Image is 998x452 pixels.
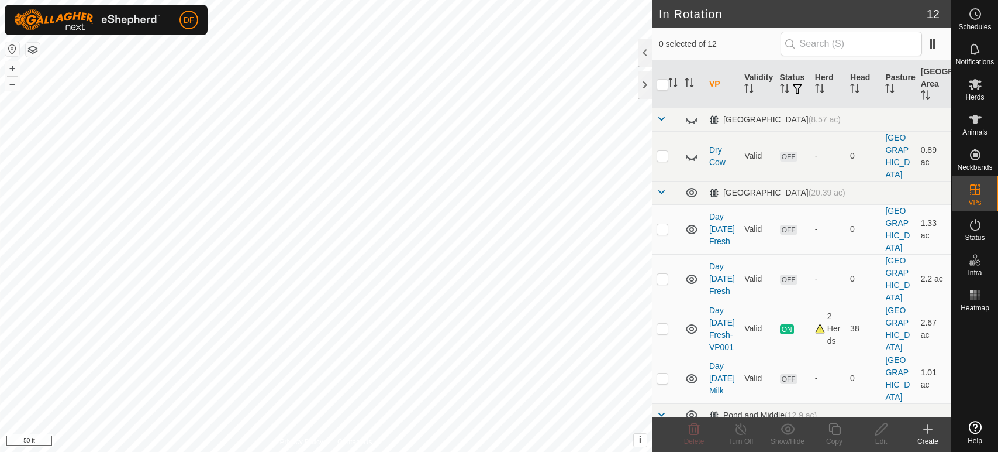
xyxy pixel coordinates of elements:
[845,254,880,304] td: 0
[845,354,880,403] td: 0
[956,59,994,66] span: Notifications
[885,355,910,402] a: [GEOGRAPHIC_DATA]
[885,133,910,179] a: [GEOGRAPHIC_DATA]
[709,361,735,395] a: Day [DATE] Milk
[659,7,927,21] h2: In Rotation
[659,38,781,50] span: 0 selected of 12
[5,77,19,91] button: –
[850,85,859,95] p-sorticon: Activate to sort
[337,437,372,447] a: Contact Us
[815,150,841,162] div: -
[740,304,775,354] td: Valid
[815,85,824,95] p-sorticon: Activate to sort
[279,437,323,447] a: Privacy Policy
[184,14,195,26] span: DF
[809,188,845,197] span: (20.39 ac)
[916,254,951,304] td: 2.2 ac
[815,273,841,285] div: -
[740,61,775,108] th: Validity
[885,256,910,302] a: [GEOGRAPHIC_DATA]
[952,416,998,449] a: Help
[809,115,841,124] span: (8.57 ac)
[781,32,922,56] input: Search (S)
[709,410,817,420] div: Pond and Middle
[916,61,951,108] th: [GEOGRAPHIC_DATA] Area
[957,164,992,171] span: Neckbands
[684,437,705,446] span: Delete
[709,145,726,167] a: Dry Cow
[634,434,647,447] button: i
[709,306,735,352] a: Day [DATE] Fresh-VP001
[958,23,991,30] span: Schedules
[705,61,740,108] th: VP
[815,223,841,235] div: -
[916,304,951,354] td: 2.67 ac
[780,152,797,162] span: OFF
[962,129,987,136] span: Animals
[780,275,797,285] span: OFF
[961,304,989,311] span: Heatmap
[916,131,951,181] td: 0.89 ac
[968,437,982,444] span: Help
[916,354,951,403] td: 1.01 ac
[740,354,775,403] td: Valid
[709,262,735,296] a: Day [DATE] Fresh
[740,254,775,304] td: Valid
[845,204,880,254] td: 0
[5,42,19,56] button: Reset Map
[780,374,797,384] span: OFF
[780,85,789,95] p-sorticon: Activate to sort
[916,204,951,254] td: 1.33 ac
[26,43,40,57] button: Map Layers
[810,61,845,108] th: Herd
[740,131,775,181] td: Valid
[845,304,880,354] td: 38
[780,225,797,235] span: OFF
[858,436,904,447] div: Edit
[880,61,916,108] th: Pasture
[845,61,880,108] th: Head
[744,85,754,95] p-sorticon: Activate to sort
[740,204,775,254] td: Valid
[965,94,984,101] span: Herds
[5,61,19,76] button: +
[685,80,694,89] p-sorticon: Activate to sort
[904,436,951,447] div: Create
[785,410,817,420] span: (12.9 ac)
[965,234,985,241] span: Status
[709,115,841,125] div: [GEOGRAPHIC_DATA]
[968,199,981,206] span: VPs
[709,212,735,246] a: Day [DATE] Fresh
[885,206,910,252] a: [GEOGRAPHIC_DATA]
[811,436,858,447] div: Copy
[14,9,160,30] img: Gallagher Logo
[815,372,841,385] div: -
[668,80,678,89] p-sorticon: Activate to sort
[921,92,930,101] p-sorticon: Activate to sort
[709,188,845,198] div: [GEOGRAPHIC_DATA]
[717,436,764,447] div: Turn Off
[968,269,982,276] span: Infra
[815,310,841,347] div: 2 Herds
[764,436,811,447] div: Show/Hide
[775,61,810,108] th: Status
[927,5,940,23] span: 12
[845,131,880,181] td: 0
[885,306,910,352] a: [GEOGRAPHIC_DATA]
[780,324,794,334] span: ON
[639,435,641,445] span: i
[885,85,895,95] p-sorticon: Activate to sort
